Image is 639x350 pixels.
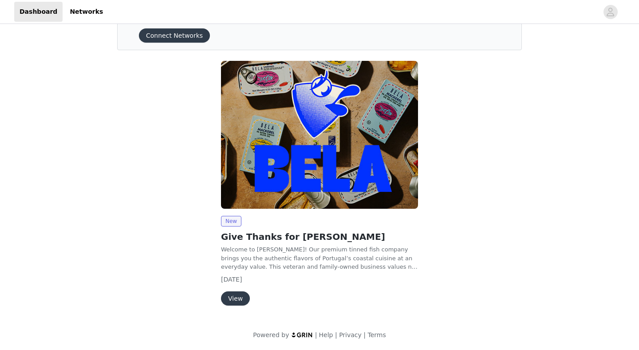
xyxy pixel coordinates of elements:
a: View [221,295,250,302]
div: avatar [606,5,615,19]
span: Powered by [253,331,289,338]
span: New [221,216,241,227]
h2: Give Thanks for [PERSON_NAME] [221,230,418,243]
span: | [315,331,317,338]
a: Help [319,331,333,338]
span: | [335,331,337,338]
span: | [363,331,366,338]
a: Networks [64,2,108,22]
p: Welcome to [PERSON_NAME]! Our premium tinned fish company brings you the authentic flavors of Por... [221,245,418,271]
span: [DATE] [221,276,242,283]
img: BELA Brand Seafood [221,61,418,209]
img: logo [291,332,313,338]
a: Terms [367,331,386,338]
a: Privacy [339,331,362,338]
button: View [221,291,250,306]
a: Dashboard [14,2,63,22]
button: Connect Networks [139,28,210,43]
